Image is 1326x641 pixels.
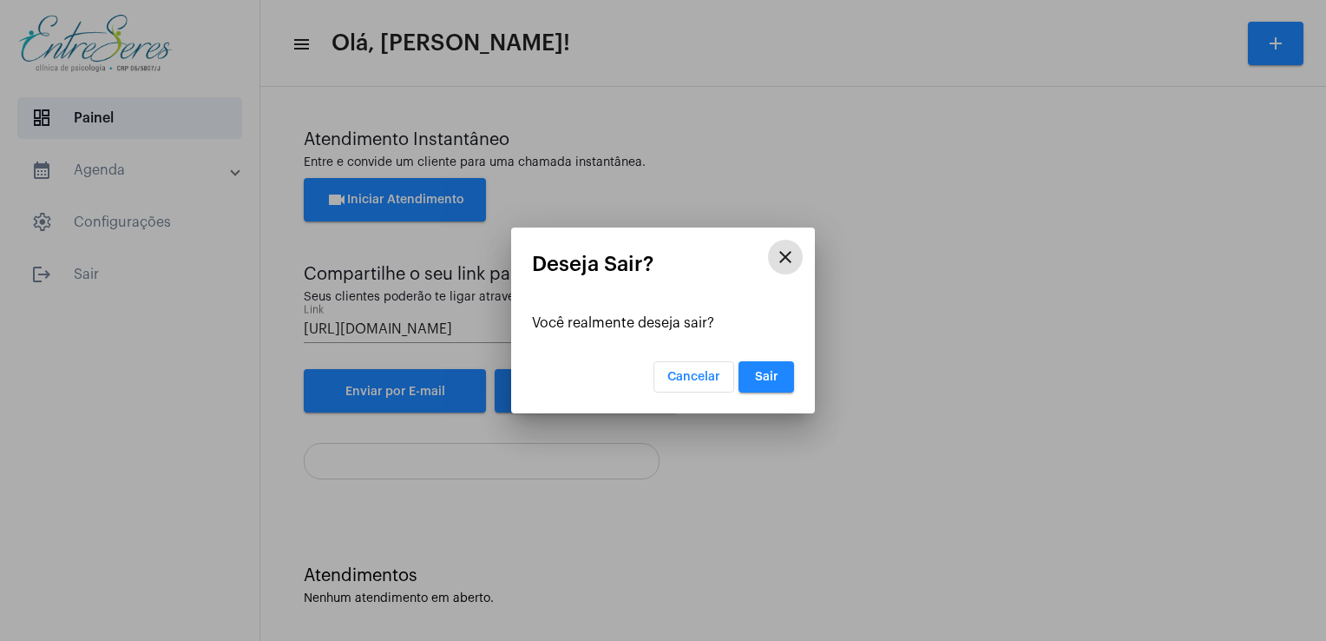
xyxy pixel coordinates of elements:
[755,371,778,383] span: Sair
[653,361,734,393] button: Cancelar
[667,371,720,383] span: Cancelar
[532,315,794,331] div: Você realmente deseja sair?
[775,247,796,268] mat-icon: close
[532,253,794,275] mat-card-title: Deseja Sair?
[738,361,794,393] button: Sair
